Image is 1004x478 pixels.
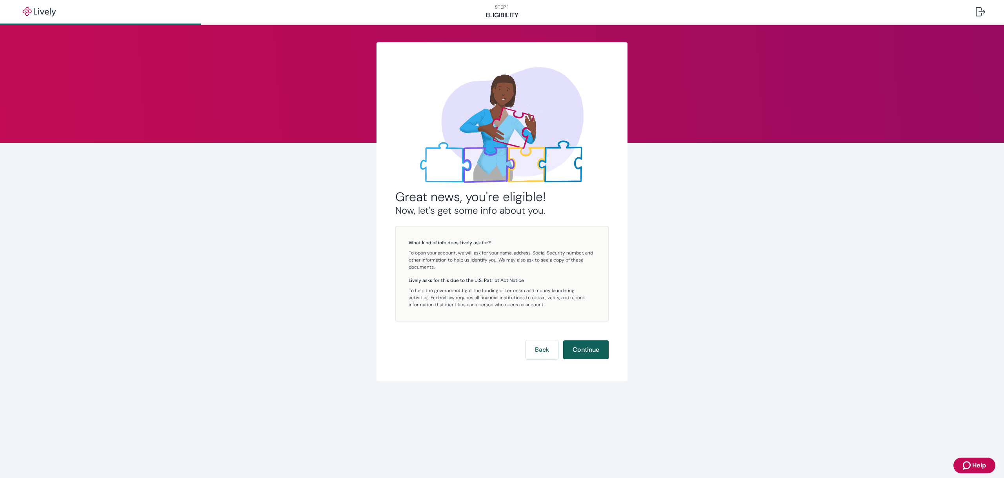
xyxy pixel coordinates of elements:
[395,189,609,205] h2: Great news, you're eligible!
[409,239,595,246] h5: What kind of info does Lively ask for?
[969,2,991,21] button: Log out
[526,340,558,359] button: Back
[409,287,595,308] p: To help the government fight the funding of terrorism and money laundering activities, Federal la...
[395,205,609,216] h3: Now, let's get some info about you.
[409,249,595,271] p: To open your account, we will ask for your name, address, Social Security number, and other infor...
[17,7,61,16] img: Lively
[563,340,609,359] button: Continue
[963,461,972,470] svg: Zendesk support icon
[409,277,595,284] h5: Lively asks for this due to the U.S. Patriot Act Notice
[972,461,986,470] span: Help
[953,458,995,473] button: Zendesk support iconHelp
